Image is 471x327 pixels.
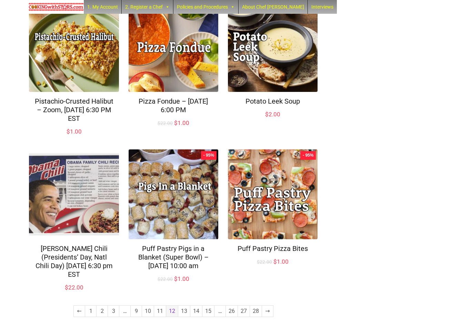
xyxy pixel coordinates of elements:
img: Puff Pastry Pizza Bites [228,149,318,239]
a: Page 28 [250,306,262,317]
bdi: 22.00 [158,276,173,282]
bdi: 22.00 [158,120,173,126]
a: [PERSON_NAME] Chili (Presidents’ Day, Natl Chili Day) [DATE] 6:30 pm EST [36,244,113,278]
a: Page 26 [226,306,238,317]
span: $ [174,275,178,282]
bdi: 22.00 [257,259,272,265]
span: Page 12 [166,306,178,317]
a: ← [74,306,85,317]
span: $ [158,276,160,282]
a: Page 13 [178,306,190,317]
bdi: 2.00 [265,111,280,118]
a: Pistachio-Crusted Halibut – Zoom, [DATE] 6:30 PM EST [35,97,113,123]
a: Page 3 [108,306,119,317]
span: - 95% [203,153,214,158]
span: $ [67,128,70,135]
img: Potato Leek Soup [228,2,318,92]
span: … [119,306,130,317]
a: Page 9 [131,306,142,317]
img: President Obama’s Chili (Presidents’ Day, Natl Chili Day) Feb.21, 2022 at 6:30 pm EST [29,149,119,239]
a: Pizza Fondue – [DATE] 6:00 PM [139,97,208,114]
span: $ [65,284,68,291]
bdi: 1.00 [174,119,189,126]
a: Page 14 [190,306,202,317]
img: Pizza Fondue – Mon.Feb.8st @ 6:00 PM [129,2,218,92]
a: Puff Pastry Pigs in a Blanket (Super Bowl) – [DATE] 10:00 am [138,244,209,270]
img: Pistachio-Crusted Halibut [29,2,119,92]
span: $ [265,111,269,118]
span: $ [257,259,260,265]
bdi: 1.00 [67,128,82,135]
a: Puff Pastry Pizza Bites [238,244,308,253]
a: → [262,306,273,317]
bdi: 22.00 [65,284,83,291]
span: $ [174,119,178,126]
a: Potato Leek Soup [245,97,300,105]
span: $ [273,258,277,265]
span: - 95% [303,153,313,158]
a: Page 1 [85,306,96,317]
img: Puff Pastry Pigs in a Blanket (Super Bowl) – Sunday Feb 13, 2022 at 10:00 am [129,149,218,239]
bdi: 1.00 [273,258,289,265]
a: Page 11 [154,306,166,317]
span: $ [158,120,160,126]
img: Chef Paula's Cooking With Stars [29,3,84,11]
a: Page 27 [238,306,250,317]
a: Page 15 [202,306,214,317]
a: Page 10 [142,306,154,317]
bdi: 1.00 [174,275,189,282]
span: … [214,306,226,317]
a: Page 2 [97,306,108,317]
